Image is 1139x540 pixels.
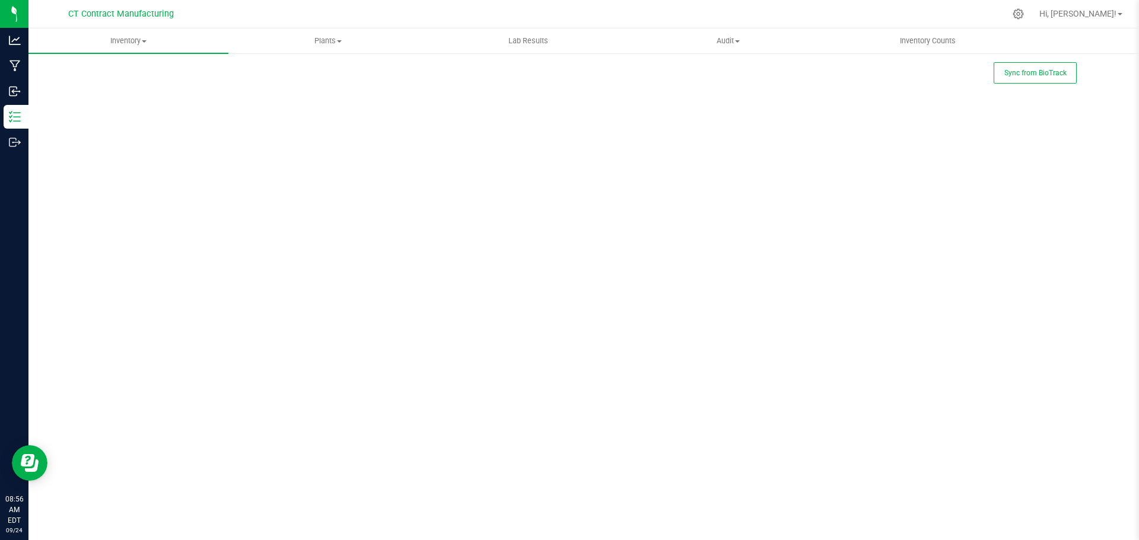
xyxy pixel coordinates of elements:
[229,36,428,46] span: Plants
[628,28,828,53] a: Audit
[629,36,828,46] span: Audit
[492,36,564,46] span: Lab Results
[9,85,21,97] inline-svg: Inbound
[228,28,428,53] a: Plants
[28,36,228,46] span: Inventory
[9,136,21,148] inline-svg: Outbound
[9,111,21,123] inline-svg: Inventory
[9,34,21,46] inline-svg: Analytics
[5,526,23,535] p: 09/24
[994,62,1077,84] button: Sync from BioTrack
[9,60,21,72] inline-svg: Manufacturing
[68,9,174,19] span: CT Contract Manufacturing
[1011,8,1026,20] div: Manage settings
[5,494,23,526] p: 08:56 AM EDT
[884,36,972,46] span: Inventory Counts
[1004,69,1067,77] span: Sync from BioTrack
[28,28,228,53] a: Inventory
[1039,9,1116,18] span: Hi, [PERSON_NAME]!
[428,28,628,53] a: Lab Results
[12,445,47,481] iframe: Resource center
[828,28,1028,53] a: Inventory Counts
